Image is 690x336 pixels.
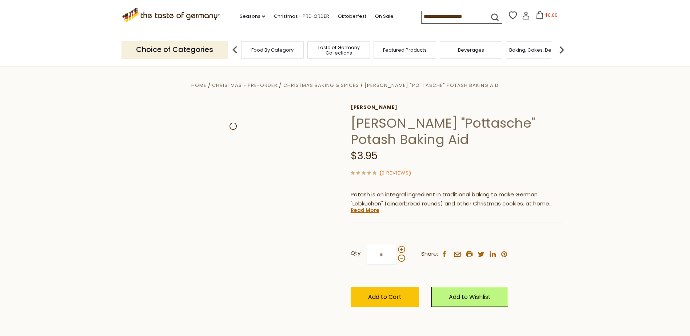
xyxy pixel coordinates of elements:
a: Christmas Baking & Spices [283,82,359,89]
a: Christmas - PRE-ORDER [274,12,329,20]
img: previous arrow [228,43,242,57]
a: [PERSON_NAME] [351,104,563,110]
a: Christmas - PRE-ORDER [212,82,278,89]
a: 0 Reviews [382,169,409,177]
a: Seasons [240,12,265,20]
img: next arrow [554,43,569,57]
a: On Sale [375,12,394,20]
a: Beverages [458,47,484,53]
span: $3.95 [351,149,378,163]
a: Taste of Germany Collections [310,45,368,56]
button: Add to Cart [351,287,419,307]
p: Choice of Categories [121,41,228,59]
span: Share: [421,249,438,259]
span: ( ) [379,169,411,176]
a: Featured Products [383,47,427,53]
p: Potash is an integral ingredient in traditional baking to make German "Lebkuchen" (gingerbread ro... [351,190,563,208]
span: Add to Cart [368,293,402,301]
a: Home [191,82,207,89]
span: $0.00 [545,12,558,18]
input: Qty: [367,245,396,265]
a: Food By Category [251,47,294,53]
a: Add to Wishlist [431,287,508,307]
a: Baking, Cakes, Desserts [509,47,566,53]
strong: Qty: [351,249,362,258]
button: $0.00 [531,11,562,22]
a: [PERSON_NAME] "Pottasche" Potash Baking Aid [364,82,499,89]
h1: [PERSON_NAME] "Pottasche" Potash Baking Aid [351,115,563,148]
a: Oktoberfest [338,12,366,20]
a: Read More [351,207,379,214]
